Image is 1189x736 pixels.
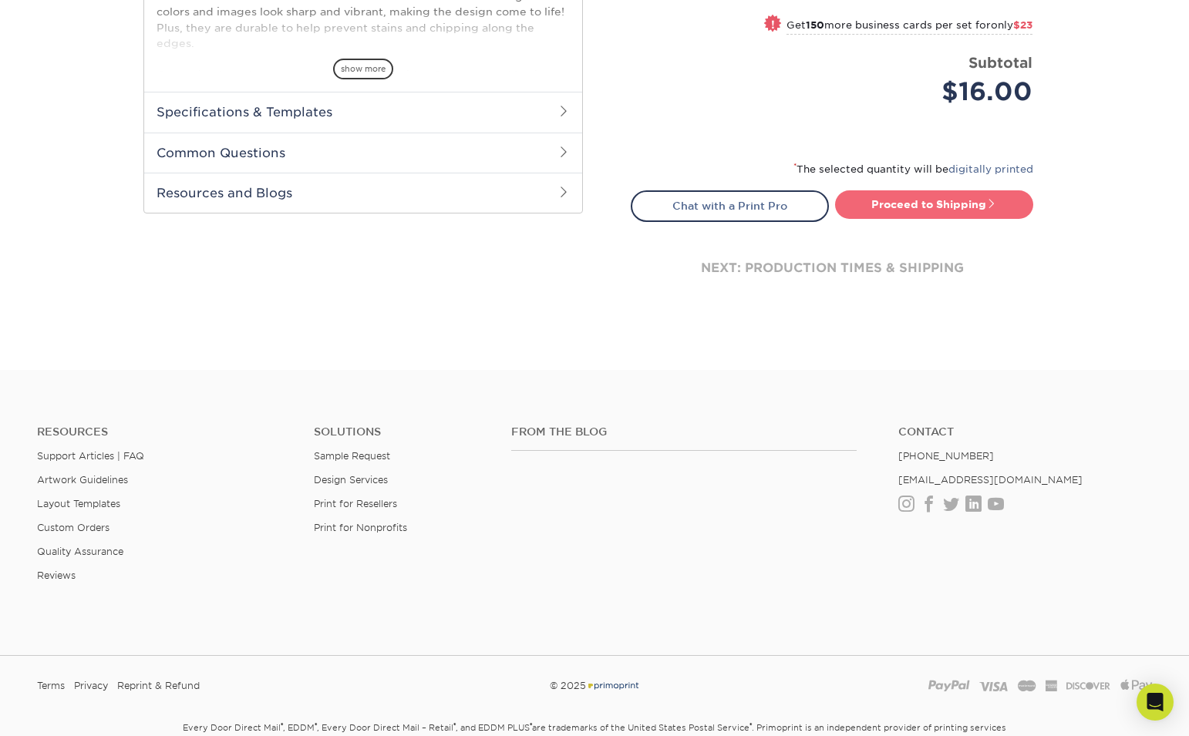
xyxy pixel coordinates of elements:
a: Design Services [314,474,388,486]
sup: ® [453,721,456,729]
a: Print for Resellers [314,498,397,509]
sup: ® [315,721,317,729]
h4: From the Blog [511,425,857,439]
small: Get more business cards per set for [786,19,1032,35]
a: Sample Request [314,450,390,462]
span: only [991,19,1032,31]
div: $16.00 [844,73,1032,110]
h4: Solutions [314,425,488,439]
a: Reviews [37,570,76,581]
div: next: production times & shipping [631,222,1033,314]
span: show more [333,59,393,79]
h2: Common Questions [144,133,582,173]
sup: ® [281,721,283,729]
a: Reprint & Refund [117,674,200,697]
strong: Subtotal [968,54,1032,71]
span: ! [771,16,775,32]
sup: ® [530,721,532,729]
a: Contact [898,425,1152,439]
a: Custom Orders [37,522,109,533]
a: Proceed to Shipping [835,190,1033,218]
h4: Resources [37,425,291,439]
a: [PHONE_NUMBER] [898,450,994,462]
img: Primoprint [586,680,640,691]
h2: Specifications & Templates [144,92,582,132]
a: Quality Assurance [37,546,123,557]
a: Chat with a Print Pro [631,190,829,221]
a: Artwork Guidelines [37,474,128,486]
small: The selected quantity will be [793,163,1033,175]
span: $23 [1013,19,1032,31]
a: Terms [37,674,65,697]
sup: ® [749,721,752,729]
div: Open Intercom Messenger [1137,684,1174,721]
a: Privacy [74,674,108,697]
a: Print for Nonprofits [314,522,407,533]
strong: 150 [806,19,824,31]
a: Support Articles | FAQ [37,450,144,462]
div: © 2025 [405,674,784,697]
a: [EMAIL_ADDRESS][DOMAIN_NAME] [898,474,1083,486]
a: Layout Templates [37,498,120,509]
a: digitally printed [948,163,1033,175]
h2: Resources and Blogs [144,173,582,213]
